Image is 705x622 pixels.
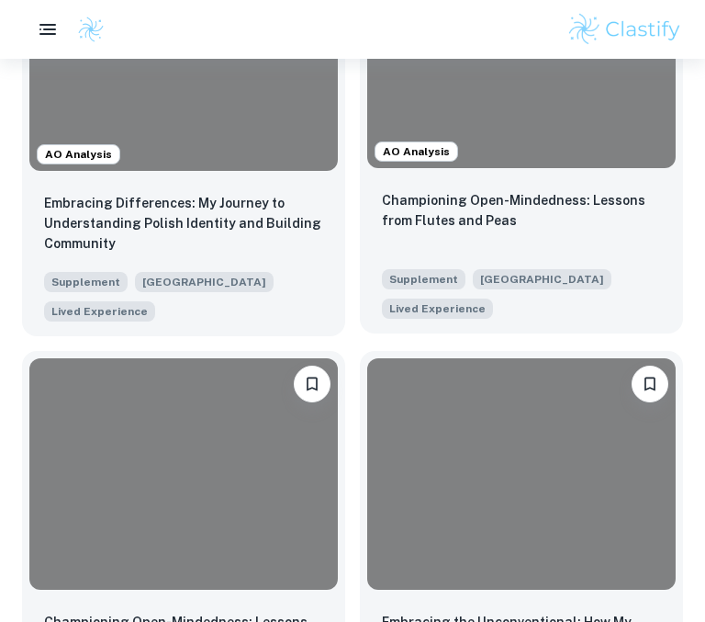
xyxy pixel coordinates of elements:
span: AO Analysis [38,146,119,163]
span: Supplement [44,272,128,292]
button: Please log in to bookmark exemplars [632,366,668,402]
span: AO Analysis [375,143,457,160]
img: Clastify logo [77,16,105,43]
span: [GEOGRAPHIC_DATA] [135,272,274,292]
img: Clastify logo [566,11,683,48]
span: Supplement [382,269,465,289]
span: At Princeton, we value diverse perspectives and the ability to have respectful dialogue about dif... [382,297,493,319]
span: Lived Experience [389,300,486,317]
p: Embracing Differences: My Journey to Understanding Polish Identity and Building Community [44,193,323,254]
span: Lived Experience [51,303,148,320]
span: [GEOGRAPHIC_DATA] [473,269,611,289]
span: Princeton values community and encourages students, faculty, staff and leadership to engage in re... [44,300,155,322]
a: Clastify logo [66,16,105,43]
p: Championing Open-Mindedness: Lessons from Flutes and Peas [382,190,661,231]
button: Please log in to bookmark exemplars [294,366,330,402]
